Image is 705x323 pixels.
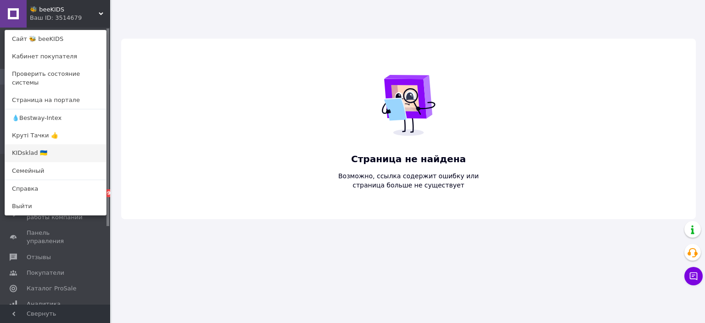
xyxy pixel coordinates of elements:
a: Справка [5,180,106,198]
a: 💧Bestway-Intex [5,109,106,127]
span: Покупатели [27,269,64,277]
span: 🐝 beeKIDS [30,6,99,14]
a: KIDsklad 🇺🇦 [5,144,106,162]
span: Каталог ProSale [27,284,76,293]
span: Возможно, ссылка содержит ошибку или страница больше не существует [337,171,480,190]
a: Кабинет покупателя [5,48,106,65]
a: Круті Тачки 👍 [5,127,106,144]
span: Страница не найдена [337,153,480,166]
span: Аналитика [27,300,61,308]
span: Панель управления [27,229,85,245]
a: Выйти [5,198,106,215]
span: Отзывы [27,253,51,261]
a: Страница на портале [5,91,106,109]
a: Сайт 🐝 beeKIDS [5,30,106,48]
div: Ваш ID: 3514679 [30,14,68,22]
button: Чат с покупателем [684,267,703,285]
a: Семейный [5,162,106,180]
span: 99+ [102,189,117,197]
a: Проверить состояние системы [5,65,106,91]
